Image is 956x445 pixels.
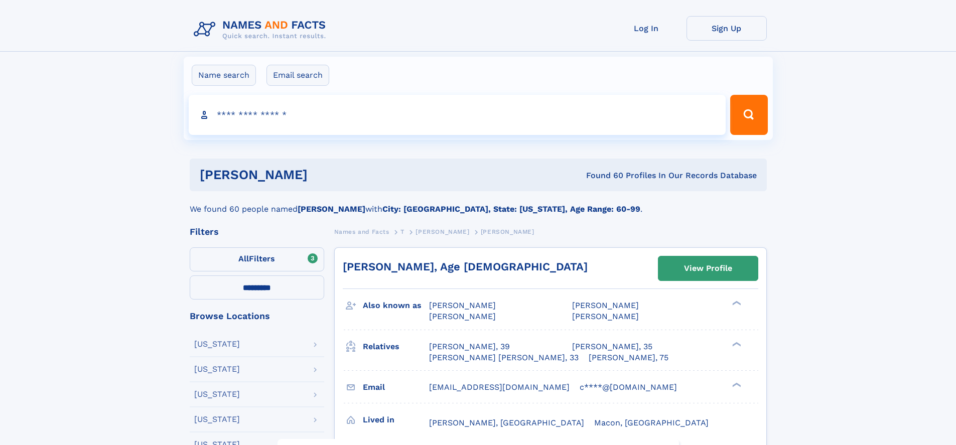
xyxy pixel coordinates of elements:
[189,95,726,135] input: search input
[447,170,757,181] div: Found 60 Profiles In Our Records Database
[192,65,256,86] label: Name search
[363,338,429,355] h3: Relatives
[190,312,324,321] div: Browse Locations
[572,301,639,310] span: [PERSON_NAME]
[400,225,404,238] a: T
[416,228,469,235] span: [PERSON_NAME]
[730,300,742,307] div: ❯
[343,260,588,273] a: [PERSON_NAME], Age [DEMOGRAPHIC_DATA]
[363,411,429,428] h3: Lived in
[572,341,652,352] a: [PERSON_NAME], 35
[190,247,324,271] label: Filters
[684,257,732,280] div: View Profile
[730,95,767,135] button: Search Button
[429,418,584,427] span: [PERSON_NAME], [GEOGRAPHIC_DATA]
[572,312,639,321] span: [PERSON_NAME]
[334,225,389,238] a: Names and Facts
[194,340,240,348] div: [US_STATE]
[400,228,404,235] span: T
[429,352,579,363] a: [PERSON_NAME] [PERSON_NAME], 33
[429,301,496,310] span: [PERSON_NAME]
[429,312,496,321] span: [PERSON_NAME]
[429,341,510,352] a: [PERSON_NAME], 39
[194,365,240,373] div: [US_STATE]
[200,169,447,181] h1: [PERSON_NAME]
[190,191,767,215] div: We found 60 people named with .
[190,227,324,236] div: Filters
[589,352,668,363] a: [PERSON_NAME], 75
[190,16,334,43] img: Logo Names and Facts
[363,379,429,396] h3: Email
[298,204,365,214] b: [PERSON_NAME]
[194,415,240,423] div: [US_STATE]
[266,65,329,86] label: Email search
[363,297,429,314] h3: Also known as
[416,225,469,238] a: [PERSON_NAME]
[194,390,240,398] div: [US_STATE]
[481,228,534,235] span: [PERSON_NAME]
[238,254,249,263] span: All
[594,418,709,427] span: Macon, [GEOGRAPHIC_DATA]
[382,204,640,214] b: City: [GEOGRAPHIC_DATA], State: [US_STATE], Age Range: 60-99
[429,382,570,392] span: [EMAIL_ADDRESS][DOMAIN_NAME]
[687,16,767,41] a: Sign Up
[658,256,758,280] a: View Profile
[730,341,742,347] div: ❯
[606,16,687,41] a: Log In
[730,381,742,388] div: ❯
